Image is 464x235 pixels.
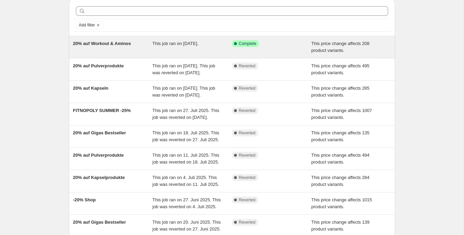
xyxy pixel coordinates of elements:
span: This price change affects 494 product variants. [311,153,370,165]
span: This job ran on [DATE]. This job was reverted on [DATE]. [152,63,215,75]
span: This price change affects 1015 product variants. [311,197,372,209]
button: Add filter [76,21,103,29]
span: 20% auf Gigas Bestseller [73,220,126,225]
span: This job ran on 20. Juni 2025. This job was reverted on 27. Juni 2025. [152,220,221,232]
span: Reverted [239,197,256,203]
span: This price change affects 495 product variants. [311,63,370,75]
span: Reverted [239,63,256,69]
span: 20% auf Pulverprodukte [73,153,124,158]
span: This price change affects 285 product variants. [311,86,370,98]
span: This price change affects 139 product variants. [311,220,370,232]
span: FITNOPOLY SUMMER -25% [73,108,131,113]
span: This job ran on 18. Juli 2025. This job was reverted on 27. Juli 2025. [152,130,219,142]
span: This price change affects 208 product variants. [311,41,370,53]
span: Reverted [239,130,256,136]
span: This job ran on [DATE]. [152,41,198,46]
span: -20% Shop [73,197,96,202]
span: This job ran on 27. Juli 2025. This job was reverted on [DATE]. [152,108,219,120]
span: This job ran on [DATE]. This job was reverted on [DATE]. [152,86,215,98]
span: This price change affects 135 product variants. [311,130,370,142]
span: 20% auf Pulverprodukte [73,63,124,68]
span: 20% auf Gigas Bestseller [73,130,126,135]
span: 20% auf Kapselprodukte [73,175,125,180]
span: Add filter [79,22,95,28]
span: Reverted [239,220,256,225]
span: This job ran on 11. Juli 2025. This job was reverted on 18. Juli 2025. [152,153,219,165]
span: This price change affects 1007 product variants. [311,108,372,120]
span: This job ran on 27. Juni 2025. This job was reverted on 4. Juli 2025. [152,197,221,209]
span: Reverted [239,108,256,113]
span: This price change affects 284 product variants. [311,175,370,187]
span: This job ran on 4. Juli 2025. This job was reverted on 11. Juli 2025. [152,175,219,187]
span: Reverted [239,175,256,180]
span: Reverted [239,153,256,158]
span: 20% auf Workout & Aminos [73,41,131,46]
span: Complete [239,41,256,46]
span: Reverted [239,86,256,91]
span: 20% auf Kapseln [73,86,108,91]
